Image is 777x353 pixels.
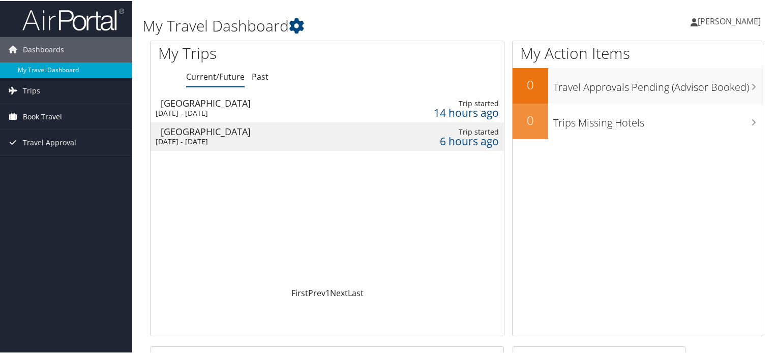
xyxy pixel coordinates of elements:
img: airportal-logo.png [22,7,124,30]
span: Trips [23,77,40,103]
a: First [291,286,308,298]
div: 14 hours ago [391,107,499,116]
h1: My Travel Dashboard [142,14,561,36]
a: Next [330,286,348,298]
h2: 0 [513,111,548,128]
a: [PERSON_NAME] [691,5,771,36]
h3: Travel Approvals Pending (Advisor Booked) [553,74,763,93]
a: Current/Future [186,70,245,81]
span: Dashboards [23,36,64,61]
a: 0Trips Missing Hotels [513,103,763,138]
h1: My Trips [158,42,349,63]
div: [DATE] - [DATE] [156,136,355,145]
a: Past [252,70,268,81]
div: [GEOGRAPHIC_DATA] [161,126,361,135]
div: [DATE] - [DATE] [156,108,355,117]
div: Trip started [391,98,499,107]
h2: 0 [513,75,548,92]
span: Travel Approval [23,129,76,154]
a: Prev [308,286,325,298]
div: Trip started [391,126,499,136]
a: 1 [325,286,330,298]
h3: Trips Missing Hotels [553,110,763,129]
a: 0Travel Approvals Pending (Advisor Booked) [513,67,763,103]
div: 6 hours ago [391,136,499,145]
span: Book Travel [23,103,62,129]
span: [PERSON_NAME] [698,15,761,26]
h1: My Action Items [513,42,763,63]
a: Last [348,286,364,298]
div: [GEOGRAPHIC_DATA] [161,98,361,107]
